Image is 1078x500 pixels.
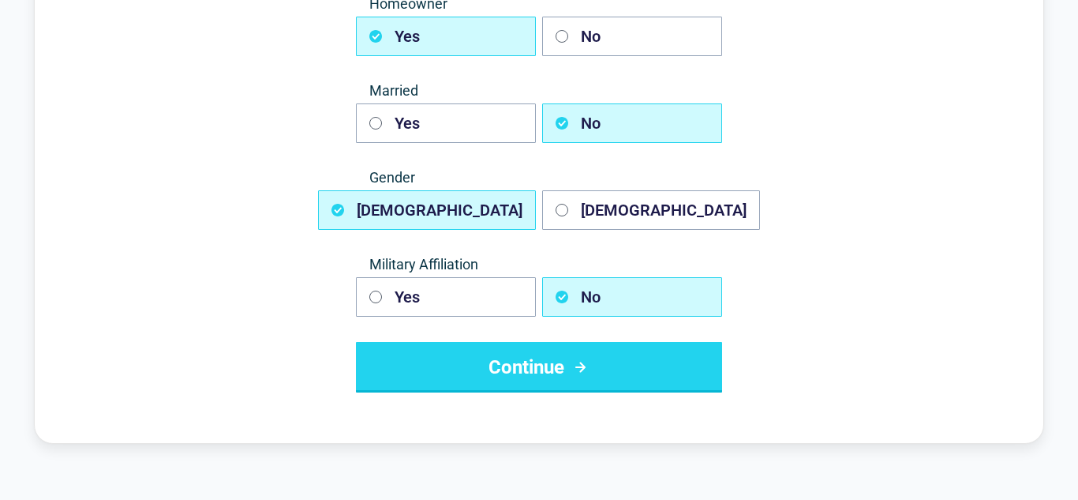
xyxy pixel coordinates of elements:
[356,81,722,100] span: Married
[356,277,536,317] button: Yes
[356,168,722,187] span: Gender
[356,255,722,274] span: Military Affiliation
[356,103,536,143] button: Yes
[542,277,722,317] button: No
[318,190,536,230] button: [DEMOGRAPHIC_DATA]
[542,103,722,143] button: No
[542,17,722,56] button: No
[356,17,536,56] button: Yes
[356,342,722,393] button: Continue
[542,190,760,230] button: [DEMOGRAPHIC_DATA]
